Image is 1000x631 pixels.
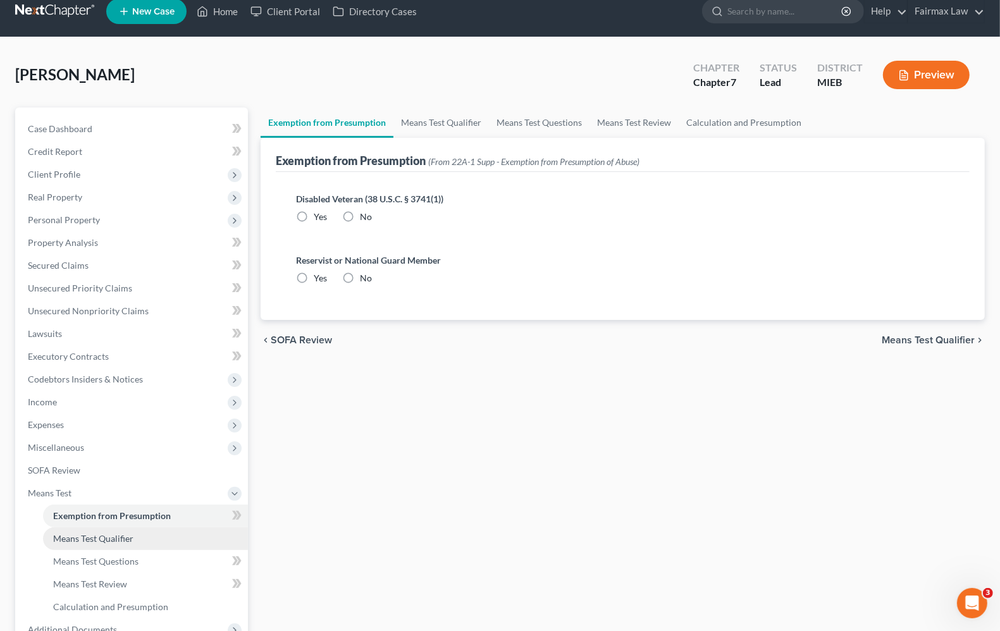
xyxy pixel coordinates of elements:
div: MIEB [817,75,863,90]
span: Personal Property [28,214,100,225]
span: Unsecured Priority Claims [28,283,132,293]
span: Executory Contracts [28,351,109,362]
span: Miscellaneous [28,442,84,453]
i: chevron_right [975,335,985,345]
a: Exemption from Presumption [43,505,248,527]
span: Means Test Qualifier [882,335,975,345]
a: Means Test Questions [489,107,590,138]
div: Chapter [693,61,739,75]
div: Status [760,61,797,75]
i: chevron_left [261,335,271,345]
span: Exemption from Presumption [53,510,171,521]
a: Means Test Review [590,107,679,138]
div: District [817,61,863,75]
span: (From 22A-1 Supp - Exemption from Presumption of Abuse) [428,156,639,167]
a: Case Dashboard [18,118,248,140]
a: Executory Contracts [18,345,248,368]
a: Means Test Qualifier [43,527,248,550]
iframe: Intercom live chat [957,588,987,618]
a: Lawsuits [18,322,248,345]
span: No [360,211,372,222]
span: Yes [314,273,327,283]
a: Secured Claims [18,254,248,277]
span: Property Analysis [28,237,98,248]
label: Reservist or National Guard Member [296,254,949,267]
span: SOFA Review [28,465,80,475]
span: [PERSON_NAME] [15,65,135,83]
div: Chapter [693,75,739,90]
span: Means Test Questions [53,556,139,567]
label: Disabled Veteran (38 U.S.C. § 3741(1)) [296,192,949,205]
span: Codebtors Insiders & Notices [28,374,143,384]
a: Calculation and Presumption [43,596,248,618]
span: Unsecured Nonpriority Claims [28,305,149,316]
span: Means Test [28,487,71,498]
button: chevron_left SOFA Review [261,335,332,345]
span: 7 [731,76,736,88]
div: Lead [760,75,797,90]
span: Expenses [28,419,64,430]
a: Means Test Questions [43,550,248,573]
span: Income [28,396,57,407]
span: Secured Claims [28,260,89,271]
div: Exemption from Presumption [276,153,639,168]
span: SOFA Review [271,335,332,345]
a: Unsecured Priority Claims [18,277,248,300]
span: 3 [983,588,993,598]
span: No [360,273,372,283]
span: Calculation and Presumption [53,601,168,612]
a: Exemption from Presumption [261,107,393,138]
span: Real Property [28,192,82,202]
span: Case Dashboard [28,123,92,134]
button: Means Test Qualifier chevron_right [882,335,985,345]
a: Credit Report [18,140,248,163]
a: Calculation and Presumption [679,107,809,138]
span: Means Test Review [53,579,127,589]
a: Property Analysis [18,231,248,254]
span: Yes [314,211,327,222]
a: Means Test Review [43,573,248,596]
span: Client Profile [28,169,80,180]
button: Preview [883,61,970,89]
span: Credit Report [28,146,82,157]
a: Means Test Qualifier [393,107,489,138]
span: Means Test Qualifier [53,533,133,544]
span: Lawsuits [28,328,62,339]
a: SOFA Review [18,459,248,482]
span: New Case [132,7,175,16]
a: Unsecured Nonpriority Claims [18,300,248,322]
